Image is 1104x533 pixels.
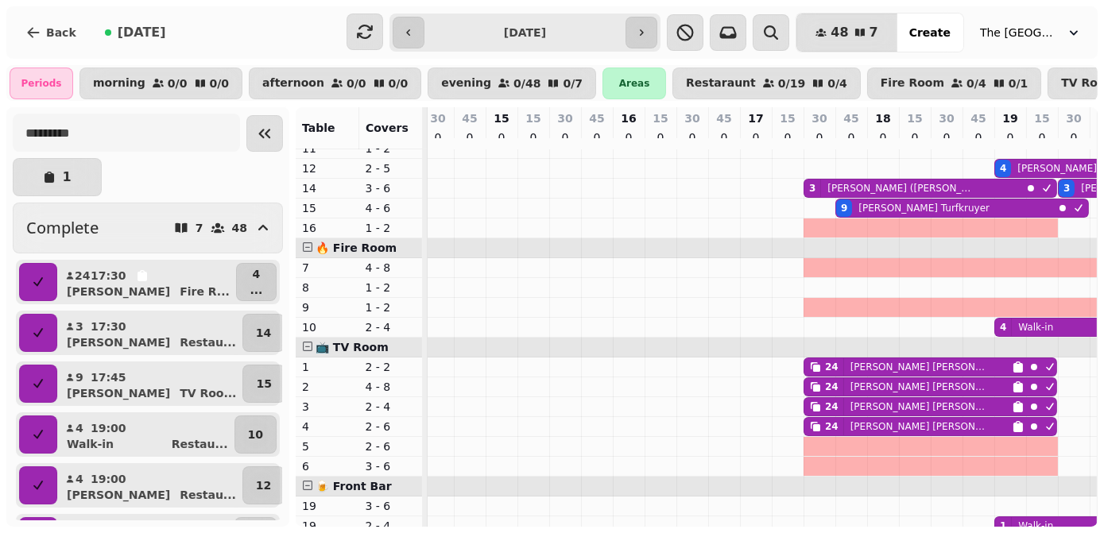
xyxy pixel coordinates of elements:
p: 4 - 6 [366,200,416,216]
p: afternoon [262,77,324,90]
p: [PERSON_NAME] [PERSON_NAME] [850,420,990,433]
p: 19:00 [91,471,126,487]
p: [PERSON_NAME] [67,284,170,299]
p: 17:30 [91,319,126,334]
p: Restaraunt [686,77,756,90]
p: 0 / 0 [210,78,230,89]
p: [PERSON_NAME] [PERSON_NAME] [850,380,990,393]
p: 12 [256,477,271,493]
button: 10 [234,415,277,454]
button: morning0/00/0 [79,68,242,99]
button: 15 [242,365,285,403]
p: [PERSON_NAME] ([PERSON_NAME]) [827,182,973,195]
p: 0 [877,129,889,145]
p: 0 [750,129,762,145]
span: 📺 TV Room [316,341,389,353]
span: The [GEOGRAPHIC_DATA] [980,25,1059,41]
p: ... [250,282,262,298]
p: 19 [1002,110,1017,126]
p: 6 [302,458,353,474]
p: 4 [250,266,262,282]
p: 45 [462,110,477,126]
p: [PERSON_NAME] [67,334,170,350]
p: 0 [845,129,858,145]
p: 19:00 [91,420,126,436]
p: Restau ... [172,436,228,452]
p: 7 [302,260,353,276]
button: 487 [796,14,897,52]
div: 3 [1063,182,1070,195]
p: 0 [718,129,730,145]
p: 2 - 6 [366,438,416,454]
div: Areas [602,68,666,99]
div: 4 [1000,162,1006,175]
p: 17:30 [91,268,126,284]
span: 7 [870,26,878,39]
p: 17:45 [91,369,126,385]
span: 48 [831,26,848,39]
p: 45 [970,110,986,126]
p: 5 [302,438,353,454]
p: 15 [653,110,668,126]
h2: Complete [26,217,99,239]
p: [PERSON_NAME] [PERSON_NAME] [850,400,990,413]
p: 3 - 6 [366,458,416,474]
p: [PERSON_NAME] Turfkruyer [858,202,990,214]
p: 4 - 8 [366,379,416,395]
span: Table [302,122,335,134]
p: 0 / 7 [563,78,583,89]
button: evening0/480/7 [428,68,596,99]
p: 2 - 5 [366,160,416,176]
p: 2 - 6 [366,419,416,435]
p: 30 [430,110,445,126]
p: 3 [302,399,353,415]
p: 2 [302,379,353,395]
p: 1 [62,171,71,183]
button: Back [13,14,89,52]
div: 24 [825,420,839,433]
p: [PERSON_NAME] [PERSON_NAME] [850,361,990,373]
p: Restau ... [180,334,236,350]
p: 0 / 0 [347,78,366,89]
p: 45 [843,110,858,126]
p: 24 [75,268,84,284]
p: 0 [1004,129,1017,145]
p: 12 [302,160,353,176]
p: 45 [589,110,604,126]
p: 4 [75,471,84,487]
button: Fire Room0/40/1 [867,68,1042,99]
p: 15 [256,376,271,392]
p: 0 [527,129,540,145]
div: 24 [825,400,839,413]
p: 15 [1034,110,1049,126]
button: 2417:30[PERSON_NAME]Fire R... [60,263,233,301]
p: 0 [686,129,699,145]
button: 1 [13,158,102,196]
p: Fire Room [881,77,944,90]
button: afternoon0/00/0 [249,68,421,99]
p: 16 [302,220,353,236]
p: 15 [780,110,795,126]
p: 0 / 0 [389,78,409,89]
p: 7 [196,222,203,234]
p: TV Roo ... [180,385,236,401]
p: 15 [907,110,922,126]
p: 30 [557,110,572,126]
p: 4 [302,419,353,435]
button: 419:00[PERSON_NAME]Restau... [60,466,239,504]
p: [PERSON_NAME] [67,487,170,503]
button: [DATE] [92,14,179,52]
p: 15 [494,110,509,126]
p: 0 [591,129,603,145]
p: 0 / 4 [827,78,847,89]
p: 1 - 2 [366,280,416,295]
div: 1 [1000,519,1006,532]
p: 0 [940,129,953,145]
p: 8 [302,280,353,295]
p: 0 / 4 [966,78,986,89]
button: Collapse sidebar [246,115,283,152]
div: 4 [1000,321,1006,334]
span: Covers [366,122,409,134]
p: 0 [1067,129,1080,145]
p: Restau ... [180,487,236,503]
